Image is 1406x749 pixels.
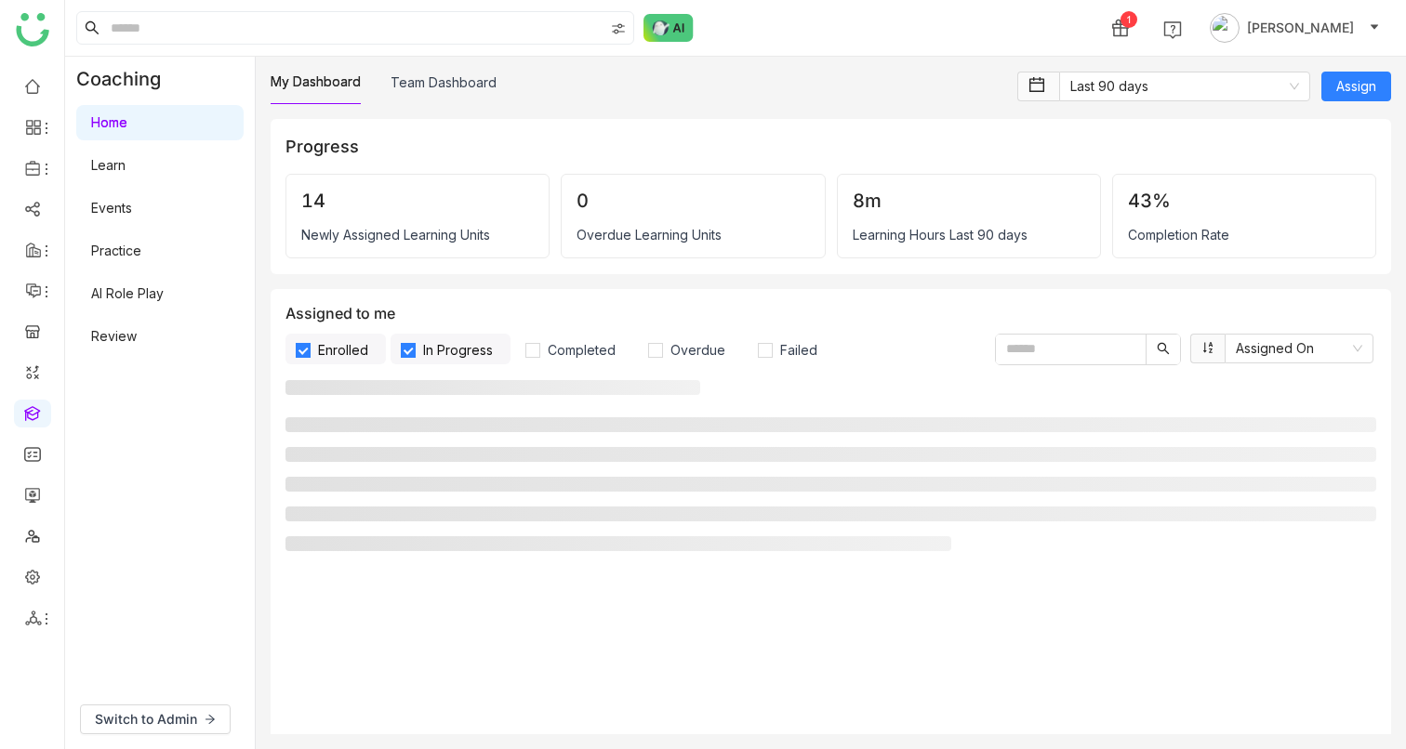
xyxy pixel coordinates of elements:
button: Assign [1321,72,1391,101]
div: Assigned to me [285,304,1376,365]
a: Review [91,328,137,344]
div: Overdue Learning Units [577,227,809,243]
img: logo [16,13,49,46]
div: 43% [1128,190,1360,212]
a: Learn [91,157,126,173]
div: Coaching [65,57,189,101]
span: [PERSON_NAME] [1247,18,1354,38]
nz-select-item: Last 90 days [1070,72,1299,100]
span: Enrolled [311,342,376,358]
span: Overdue [663,342,733,358]
a: Practice [91,243,141,258]
a: Events [91,200,132,216]
a: Home [91,114,127,130]
div: 1 [1121,11,1137,28]
div: Learning Hours Last 90 days [853,227,1085,243]
nz-select-item: Assigned On [1236,335,1362,362]
img: help.svg [1163,20,1182,39]
img: search-type.svg [611,21,626,36]
div: Completion Rate [1128,227,1360,243]
button: Switch to Admin [80,704,231,734]
span: Failed [773,342,825,358]
img: avatar [1210,13,1240,43]
div: 8m [853,190,1085,212]
span: In Progress [416,342,500,358]
span: Switch to Admin [95,709,197,729]
a: My Dashboard [271,73,361,89]
button: [PERSON_NAME] [1206,13,1384,43]
div: Newly Assigned Learning Units [301,227,534,243]
div: 14 [301,190,534,212]
div: Progress [285,134,1376,159]
span: Completed [540,342,623,358]
a: AI Role Play [91,285,164,301]
div: 0 [577,190,809,212]
span: Assign [1336,76,1376,97]
img: ask-buddy-normal.svg [643,14,694,42]
a: Team Dashboard [391,74,497,90]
